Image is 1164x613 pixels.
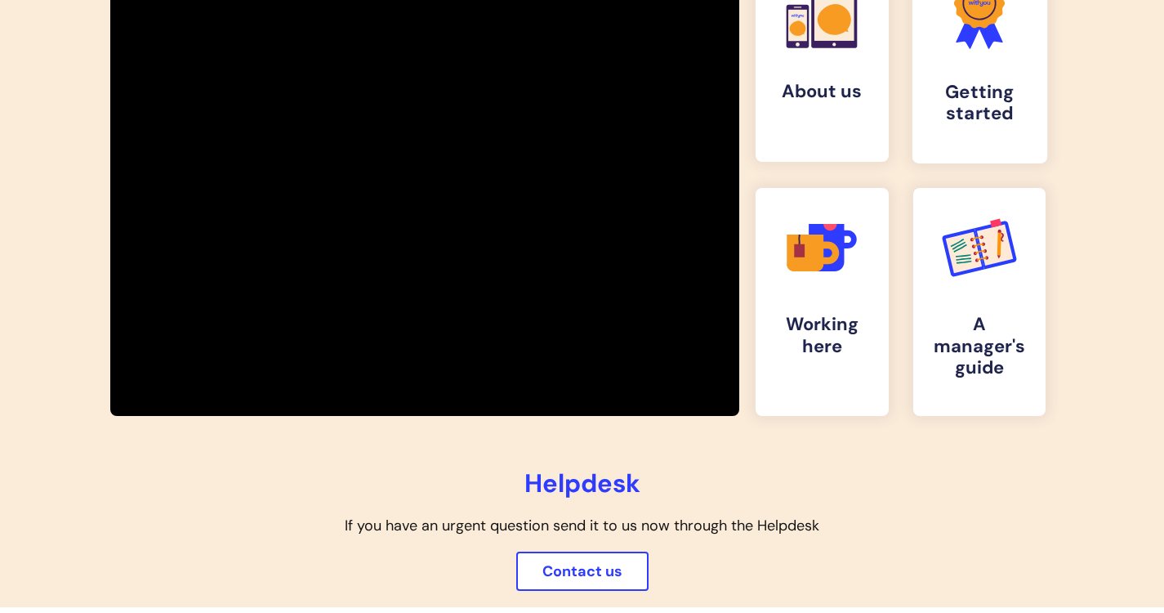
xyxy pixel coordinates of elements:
h4: Getting started [925,82,1033,126]
h2: Helpdesk [92,468,1073,499]
a: Working here [756,188,889,416]
p: If you have an urgent question send it to us now through the Helpdesk [92,512,1073,539]
h4: A manager's guide [926,314,1033,378]
a: Contact us [516,552,649,591]
h4: About us [769,81,876,102]
a: A manager's guide [913,188,1046,416]
h4: Working here [769,314,876,357]
iframe: Welcome to WithYou video [110,9,739,363]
